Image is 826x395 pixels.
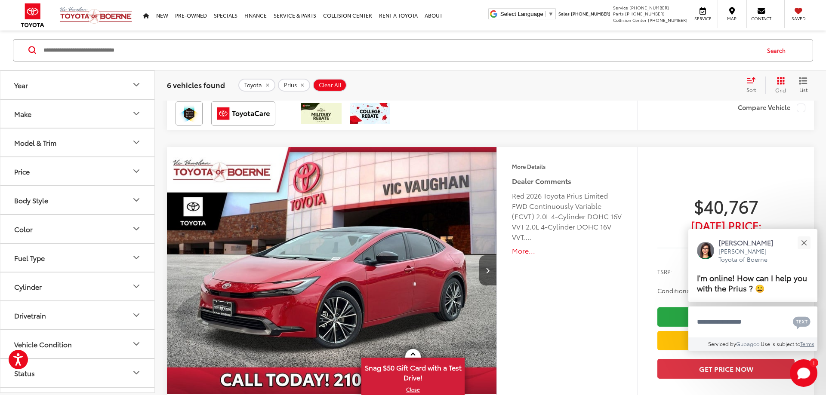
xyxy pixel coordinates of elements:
[697,272,807,294] span: I'm online! How can I help you with the Prius ? 😀
[746,86,756,93] span: Sort
[59,6,133,24] img: Vic Vaughan Toyota of Boerne
[657,286,743,295] span: Conditional Toyota Offers
[131,253,142,263] div: Fuel Type
[14,282,42,291] div: Cylinder
[0,301,155,329] button: DrivetrainDrivetrain
[657,331,795,350] a: Value Your Trade
[657,307,795,327] a: Check Availability
[793,315,811,329] svg: Text
[613,17,647,23] span: Collision Center
[301,103,342,124] img: /static/brand-toyota/National_Assets/toyota-military-rebate.jpeg?height=48
[131,195,142,205] div: Body Style
[657,221,795,230] span: [DATE] Price:
[0,330,155,358] button: Vehicle ConditionVehicle Condition
[131,310,142,321] div: Drivetrain
[625,10,665,17] span: [PHONE_NUMBER]
[131,109,142,119] div: Make
[789,15,808,21] span: Saved
[512,163,623,169] h4: More Details
[14,110,31,118] div: Make
[775,86,786,94] span: Grid
[722,15,741,21] span: Map
[131,282,142,292] div: Cylinder
[14,254,45,262] div: Fuel Type
[0,129,155,156] button: Model & TrimModel & Trim
[177,103,201,124] img: Toyota Safety Sense Vic Vaughan Toyota of Boerne Boerne TX
[512,246,623,256] button: More...
[657,195,795,217] span: $40,767
[648,17,687,23] span: [PHONE_NUMBER]
[14,225,33,233] div: Color
[0,244,155,272] button: Fuel TypeFuel Type
[238,79,275,92] button: remove Toyota
[313,79,347,92] button: Clear All
[14,340,72,348] div: Vehicle Condition
[765,77,792,94] button: Grid View
[14,311,46,319] div: Drivetrain
[0,71,155,99] button: YearYear
[131,368,142,378] div: Status
[0,100,155,128] button: MakeMake
[14,81,28,89] div: Year
[799,86,808,93] span: List
[500,11,543,17] span: Select Language
[131,224,142,234] div: Color
[512,176,623,186] h5: Dealer Comments
[319,82,342,89] span: Clear All
[558,10,570,17] span: Sales
[479,255,496,285] button: Next image
[790,359,817,387] svg: Start Chat
[131,339,142,349] div: Vehicle Condition
[792,77,814,94] button: List View
[800,340,814,347] a: Terms
[166,147,497,394] div: 2026 Toyota Prius Limited 0
[284,82,297,89] span: Prius
[0,157,155,185] button: PricePrice
[546,11,546,17] span: ​
[350,103,390,124] img: /static/brand-toyota/National_Assets/toyota-college-grad.jpeg?height=48
[213,103,274,124] img: ToyotaCare Vic Vaughan Toyota of Boerne Boerne TX
[166,147,497,395] img: 2026 Toyota Prius Limited
[14,167,30,175] div: Price
[14,369,35,377] div: Status
[278,79,310,92] button: remove Prius
[738,104,805,112] label: Compare Vehicle
[0,273,155,300] button: CylinderCylinder
[688,306,817,337] textarea: Type your message
[718,247,782,264] p: [PERSON_NAME] Toyota of Boerne
[0,186,155,214] button: Body StyleBody Style
[362,358,464,385] span: Snag $50 Gift Card with a Test Drive!
[629,4,669,11] span: [PHONE_NUMBER]
[708,340,736,347] span: Serviced by
[688,229,817,351] div: Close[PERSON_NAME][PERSON_NAME] Toyota of BoerneI'm online! How can I help you with the Prius ? 😀...
[14,196,48,204] div: Body Style
[795,233,813,252] button: Close
[718,238,782,247] p: [PERSON_NAME]
[131,138,142,148] div: Model & Trim
[813,361,815,364] span: 1
[657,267,672,276] span: TSRP:
[43,40,759,61] input: Search by Make, Model, or Keyword
[512,190,623,242] div: Red 2026 Toyota Prius Limited FWD Continuously Variable (ECVT) 2.0L 4-Cylinder DOHC 16V VVT 2.0L ...
[657,359,795,378] button: Get Price Now
[736,340,761,347] a: Gubagoo.
[500,11,554,17] a: Select Language​
[761,340,800,347] span: Use is subject to
[790,359,817,387] button: Toggle Chat Window
[14,138,56,147] div: Model & Trim
[613,4,628,11] span: Service
[693,15,712,21] span: Service
[657,286,744,295] button: Conditional Toyota Offers
[613,10,624,17] span: Parts
[166,147,497,394] a: 2026 Toyota Prius Limited2026 Toyota Prius Limited2026 Toyota Prius Limited2026 Toyota Prius Limited
[571,10,610,17] span: [PHONE_NUMBER]
[131,166,142,177] div: Price
[751,15,771,21] span: Contact
[790,312,813,331] button: Chat with SMS
[548,11,554,17] span: ▼
[742,77,765,94] button: Select sort value
[0,359,155,387] button: StatusStatus
[759,40,798,61] button: Search
[0,215,155,243] button: ColorColor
